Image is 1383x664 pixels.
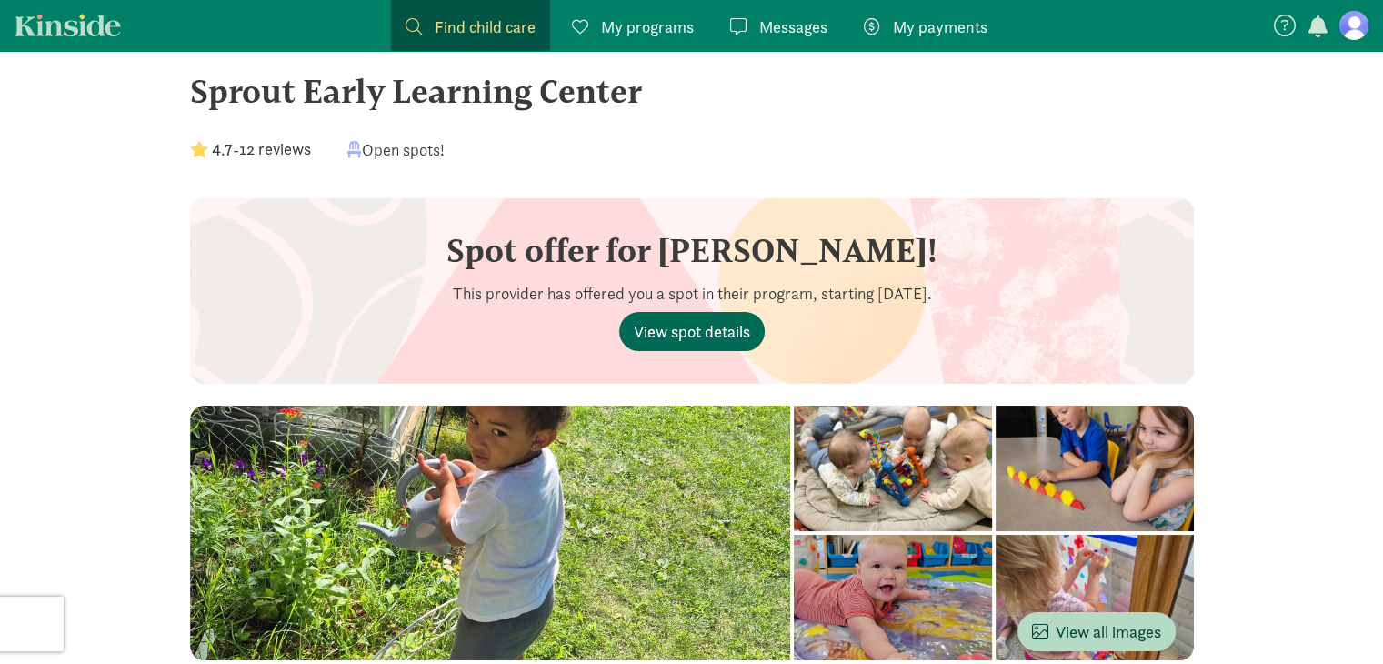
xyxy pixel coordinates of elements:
[446,283,937,305] p: This provider has offered you a spot in their program, starting [DATE].
[619,321,765,342] a: View spot details
[347,137,445,162] div: Open spots!
[190,66,1194,116] div: Sprout Early Learning Center
[446,232,937,268] h3: Spot offer for [PERSON_NAME]!
[893,15,987,39] span: My payments
[619,312,765,351] button: View spot details
[15,14,121,36] a: Kinside
[601,15,694,39] span: My programs
[1032,619,1161,644] span: View all images
[435,15,536,39] span: Find child care
[1017,612,1176,651] button: View all images
[759,15,827,39] span: Messages
[190,137,311,162] div: -
[239,136,311,161] button: 12 reviews
[212,139,233,160] strong: 4.7
[634,319,750,344] span: View spot details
